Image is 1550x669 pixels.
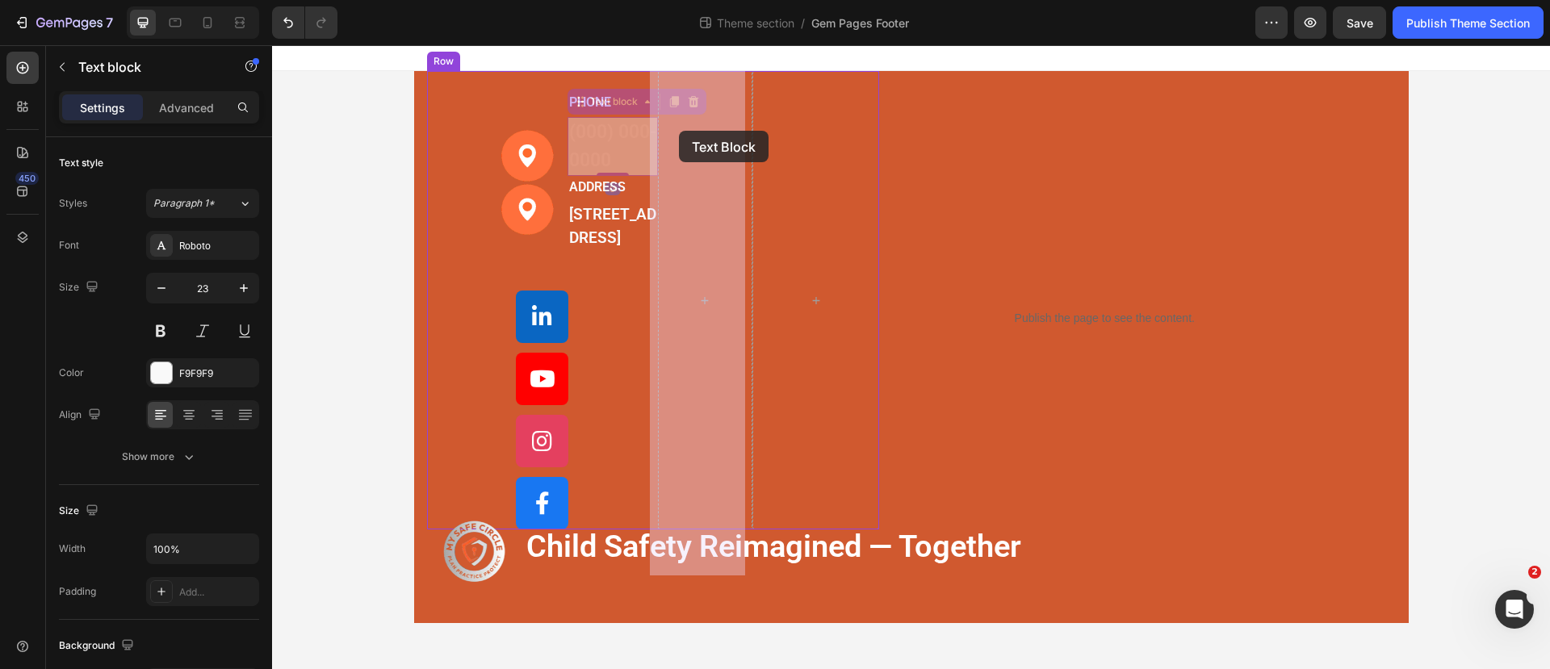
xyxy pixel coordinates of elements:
[59,277,102,299] div: Size
[159,99,214,116] p: Advanced
[1495,590,1534,629] iframe: Intercom live chat
[1406,15,1530,31] div: Publish Theme Section
[59,500,102,522] div: Size
[6,6,120,39] button: 7
[272,6,337,39] div: Undo/Redo
[59,541,86,556] div: Width
[78,57,216,77] p: Text block
[153,196,215,211] span: Paragraph 1*
[59,635,137,657] div: Background
[59,442,259,471] button: Show more
[80,99,125,116] p: Settings
[146,189,259,218] button: Paragraph 1*
[179,585,255,600] div: Add...
[179,366,255,381] div: F9F9F9
[179,239,255,253] div: Roboto
[147,534,258,563] input: Auto
[1333,6,1386,39] button: Save
[122,449,197,465] div: Show more
[59,584,96,599] div: Padding
[59,156,103,170] div: Text style
[59,196,87,211] div: Styles
[59,238,79,253] div: Font
[59,404,104,426] div: Align
[714,15,798,31] span: Theme section
[59,366,84,380] div: Color
[801,15,805,31] span: /
[1528,566,1541,579] span: 2
[811,15,909,31] span: Gem Pages Footer
[1393,6,1544,39] button: Publish Theme Section
[1347,16,1373,30] span: Save
[106,13,113,32] p: 7
[272,45,1550,669] iframe: Design area
[15,172,39,185] div: 450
